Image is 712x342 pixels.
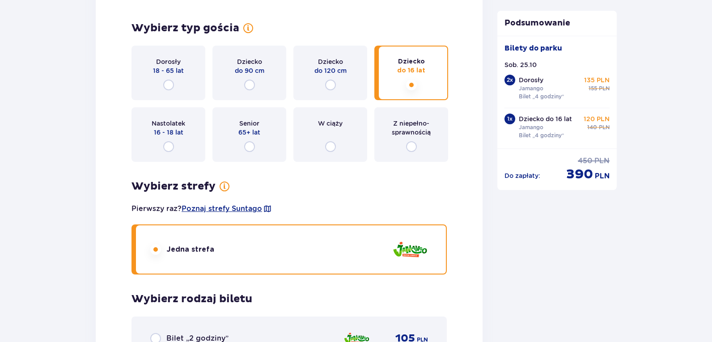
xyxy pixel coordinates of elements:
[519,131,564,139] p: Bilet „4 godziny”
[314,66,347,75] span: do 120 cm
[519,76,543,84] p: Dorosły
[398,57,425,66] span: Dziecko
[519,114,572,123] p: Dziecko do 16 lat
[166,245,214,254] span: Jedna strefa
[182,204,262,214] a: Poznaj strefy Suntago
[131,21,239,35] h3: Wybierz typ gościa
[504,171,540,180] p: Do zapłaty :
[154,128,183,137] span: 16 - 18 lat
[382,119,440,137] span: Z niepełno­sprawnością
[519,123,543,131] p: Jamango
[318,57,343,66] span: Dziecko
[239,119,259,128] span: Senior
[131,292,252,306] h3: Wybierz rodzaj biletu
[238,128,260,137] span: 65+ lat
[584,114,610,123] p: 120 PLN
[318,119,343,128] span: W ciąży
[566,166,593,183] span: 390
[595,171,610,181] span: PLN
[397,66,425,75] span: do 16 lat
[578,156,593,166] span: 450
[156,57,181,66] span: Dorosły
[584,76,610,84] p: 135 PLN
[589,84,597,93] span: 155
[504,60,537,69] p: Sob. 25.10
[152,119,185,128] span: Nastolatek
[504,75,515,85] div: 2 x
[131,180,216,193] h3: Wybierz strefy
[237,57,262,66] span: Dziecko
[153,66,184,75] span: 18 - 65 lat
[519,93,564,101] p: Bilet „4 godziny”
[497,18,617,29] p: Podsumowanie
[587,123,597,131] span: 140
[594,156,610,166] span: PLN
[599,123,610,131] span: PLN
[504,43,562,53] p: Bilety do parku
[392,237,428,262] img: Jamango
[504,114,515,124] div: 1 x
[131,204,272,214] p: Pierwszy raz?
[519,84,543,93] p: Jamango
[599,84,610,93] span: PLN
[235,66,264,75] span: do 90 cm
